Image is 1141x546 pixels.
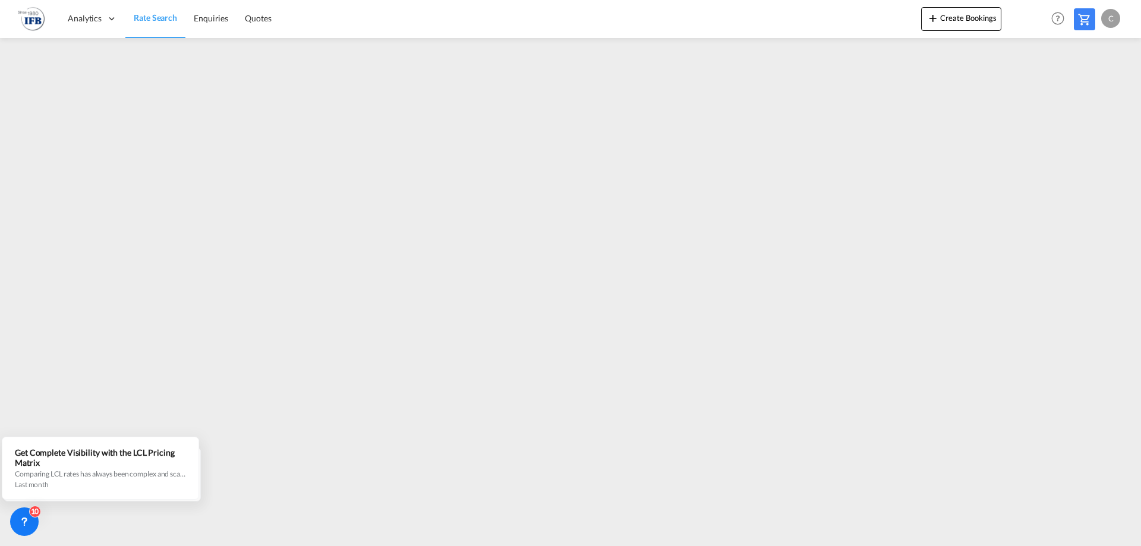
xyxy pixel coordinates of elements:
span: Help [1048,8,1068,29]
span: Rate Search [134,12,177,23]
div: C [1101,9,1120,28]
button: icon-plus 400-fgCreate Bookings [921,7,1001,31]
span: Quotes [245,13,271,23]
div: Help [1048,8,1074,30]
md-icon: icon-plus 400-fg [926,11,940,25]
span: Analytics [68,12,102,24]
img: de31bbe0256b11eebba44b54815f083d.png [18,5,45,32]
span: Enquiries [194,13,228,23]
